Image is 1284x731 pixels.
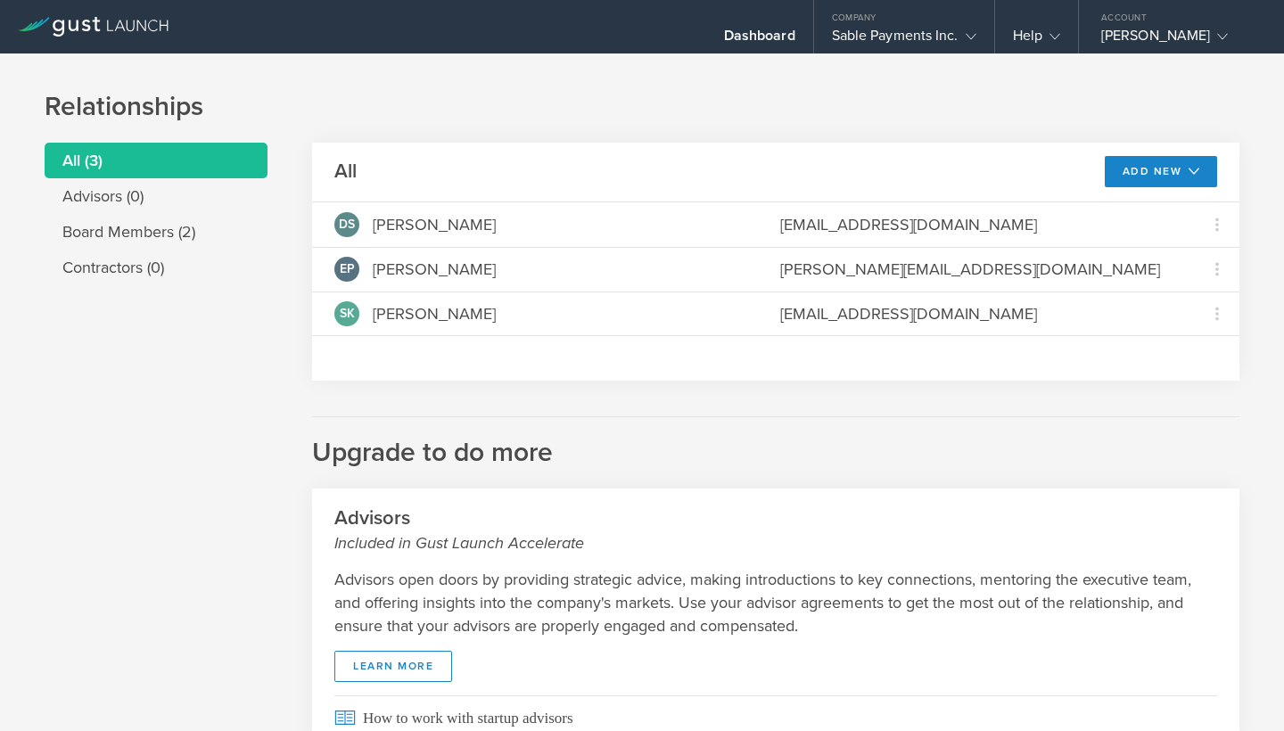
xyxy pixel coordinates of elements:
[45,214,267,250] li: Board Members (2)
[373,213,496,236] div: [PERSON_NAME]
[724,27,795,53] div: Dashboard
[45,89,1239,125] h1: Relationships
[334,505,1217,554] h2: Advisors
[340,263,355,275] span: EP
[1105,156,1218,187] button: Add New
[1013,27,1060,53] div: Help
[45,143,267,178] li: All (3)
[780,258,1173,281] div: [PERSON_NAME][EMAIL_ADDRESS][DOMAIN_NAME]
[1101,27,1253,53] div: [PERSON_NAME]
[1195,645,1284,731] iframe: Chat Widget
[373,258,496,281] div: [PERSON_NAME]
[45,178,267,214] li: Advisors (0)
[373,302,496,325] div: [PERSON_NAME]
[334,531,1217,554] small: Included in Gust Launch Accelerate
[832,27,976,53] div: Sable Payments Inc.
[339,218,355,231] span: DS
[334,651,452,682] a: Learn More
[780,302,1173,325] div: [EMAIL_ADDRESS][DOMAIN_NAME]
[334,159,357,185] h2: All
[780,213,1173,236] div: [EMAIL_ADDRESS][DOMAIN_NAME]
[45,250,267,285] li: Contractors (0)
[312,416,1239,471] h2: Upgrade to do more
[334,568,1217,637] p: Advisors open doors by providing strategic advice, making introductions to key connections, mento...
[340,308,355,320] span: SK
